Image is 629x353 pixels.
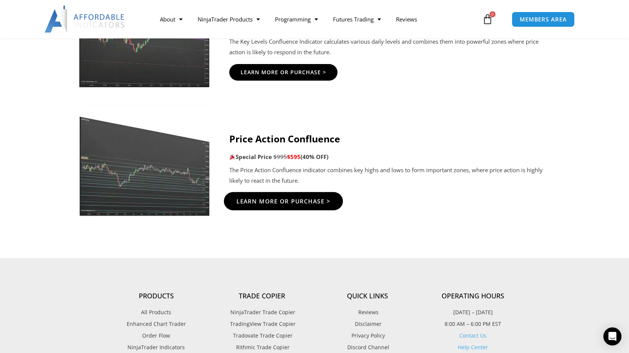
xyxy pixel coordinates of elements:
[520,17,567,22] span: MEMBERS AREA
[209,307,314,317] a: NinjaTrader Trade Copier
[229,37,550,58] p: The Key Levels Confluence Indicator calculates various daily levels and combines them into powerf...
[103,307,209,317] a: All Products
[459,332,486,339] a: Contact Us
[228,319,296,329] span: TradingView Trade Copier
[287,153,301,160] span: $595
[127,319,186,329] span: Enhanced Chart Trader
[345,342,389,352] span: Discord Channel
[353,319,382,329] span: Disclaimer
[229,307,295,317] span: NinjaTrader Trade Copier
[236,198,331,204] span: Learn More Or Purchase >
[209,331,314,341] a: Tradovate Trade Copier
[420,307,526,317] p: [DATE] – [DATE]
[489,11,496,17] span: 0
[458,344,488,351] a: Help Center
[103,331,209,341] a: Order Flow
[356,307,379,317] span: Reviews
[314,331,420,341] a: Privacy Policy
[314,319,420,329] a: Disclaimer
[209,292,314,300] h4: Trade Copier
[44,6,126,33] img: LogoAI | Affordable Indicators – NinjaTrader
[301,153,328,160] b: (40% OFF)
[127,342,185,352] span: NinjaTrader Indicators
[79,103,210,216] img: Price-Action-Confluence-2jpg | Affordable Indicators – NinjaTrader
[141,307,171,317] span: All Products
[350,331,385,341] span: Privacy Policy
[234,342,290,352] span: Rithmic Trade Copier
[224,192,343,210] a: Learn More Or Purchase >
[229,153,272,160] strong: Special Price
[603,327,621,345] div: Open Intercom Messenger
[273,153,287,160] span: $995
[420,292,526,300] h4: Operating Hours
[103,342,209,352] a: NinjaTrader Indicators
[190,11,267,28] a: NinjaTrader Products
[209,342,314,352] a: Rithmic Trade Copier
[230,154,235,160] img: 🎉
[142,331,170,341] span: Order Flow
[241,70,326,75] span: Learn More Or Purchase >
[152,11,480,28] nav: Menu
[152,11,190,28] a: About
[512,12,575,27] a: MEMBERS AREA
[314,292,420,300] h4: Quick Links
[325,11,388,28] a: Futures Trading
[314,307,420,317] a: Reviews
[267,11,325,28] a: Programming
[231,331,293,341] span: Tradovate Trade Copier
[209,319,314,329] a: TradingView Trade Copier
[388,11,425,28] a: Reviews
[103,319,209,329] a: Enhanced Chart Trader
[229,132,340,145] strong: Price Action Confluence
[314,342,420,352] a: Discord Channel
[420,319,526,329] p: 8:00 AM – 6:00 PM EST
[229,64,338,81] a: Learn More Or Purchase >
[229,165,550,186] p: The Price Action Confluence indicator combines key highs and lows to form important zones, where ...
[471,8,504,30] a: 0
[103,292,209,300] h4: Products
